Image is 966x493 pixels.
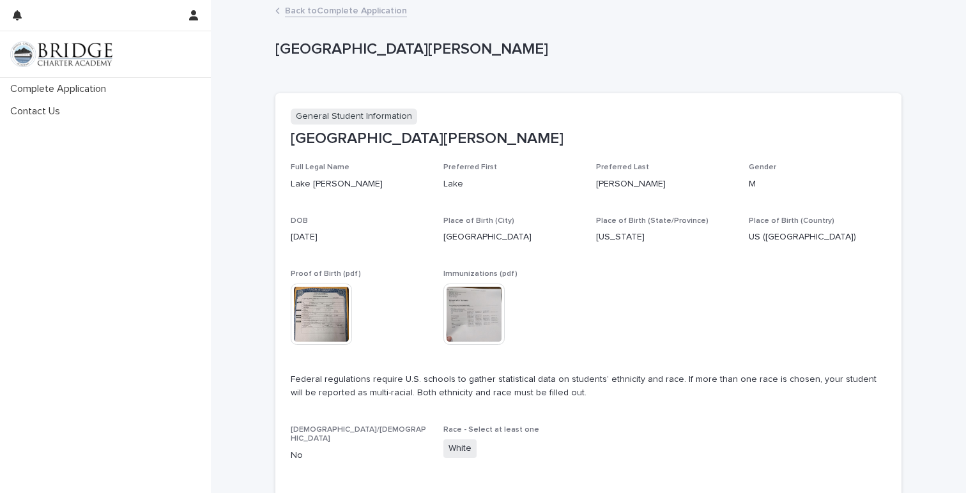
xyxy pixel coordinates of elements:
p: M [749,178,886,191]
p: Lake [443,178,581,191]
span: Race - Select at least one [443,426,539,434]
p: [GEOGRAPHIC_DATA][PERSON_NAME] [275,40,896,59]
span: [DEMOGRAPHIC_DATA]/[DEMOGRAPHIC_DATA] [291,426,426,443]
span: Place of Birth (State/Province) [596,217,709,225]
span: Gender [749,163,776,171]
span: DOB [291,217,308,225]
p: [GEOGRAPHIC_DATA][PERSON_NAME] [291,130,886,148]
span: Proof of Birth (pdf) [291,270,361,278]
span: Place of Birth (City) [443,217,514,225]
p: No [291,449,428,462]
p: [DATE] [291,231,428,244]
span: Full Legal Name [291,163,349,171]
span: Preferred First [443,163,497,171]
p: Federal regulations require U.S. schools to gather statistical data on students’ ethnicity and ra... [291,373,886,400]
p: [GEOGRAPHIC_DATA] [443,231,581,244]
p: Complete Application [5,83,116,95]
span: White [443,439,477,458]
p: Contact Us [5,105,70,118]
p: US ([GEOGRAPHIC_DATA]) [749,231,886,244]
span: Place of Birth (Country) [749,217,834,225]
p: General Student Information [291,109,417,125]
p: [PERSON_NAME] [596,178,733,191]
span: Immunizations (pdf) [443,270,517,278]
img: V1C1m3IdTEidaUdm9Hs0 [10,42,112,67]
p: [US_STATE] [596,231,733,244]
span: Preferred Last [596,163,649,171]
a: Back toComplete Application [285,3,407,17]
p: Lake [PERSON_NAME] [291,178,428,191]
